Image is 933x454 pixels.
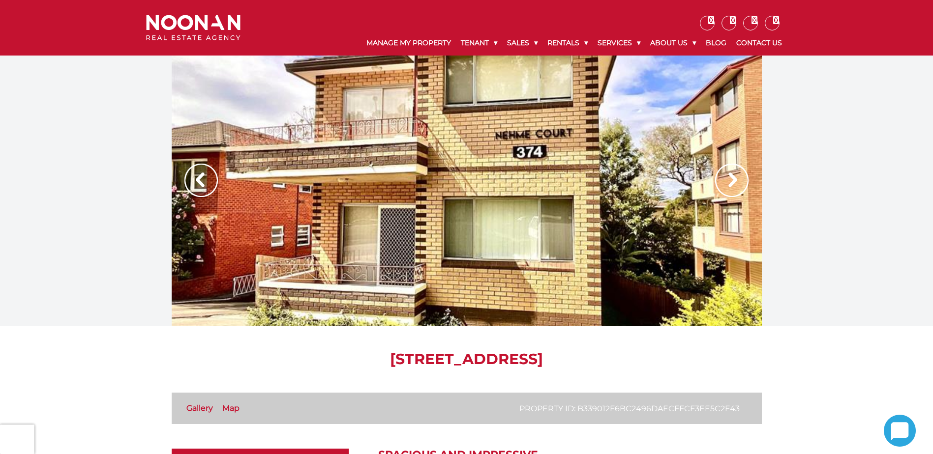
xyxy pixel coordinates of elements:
[146,15,241,41] img: Noonan Real Estate Agency
[361,30,456,56] a: Manage My Property
[701,30,731,56] a: Blog
[456,30,502,56] a: Tenant
[645,30,701,56] a: About Us
[731,30,787,56] a: Contact Us
[715,164,749,197] img: Arrow slider
[222,403,240,413] a: Map
[519,402,740,415] p: Property ID: b339012f6bc2496daecffcf3ee5c2e43
[593,30,645,56] a: Services
[186,403,213,413] a: Gallery
[184,164,218,197] img: Arrow slider
[502,30,542,56] a: Sales
[542,30,593,56] a: Rentals
[172,350,762,368] h1: [STREET_ADDRESS]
